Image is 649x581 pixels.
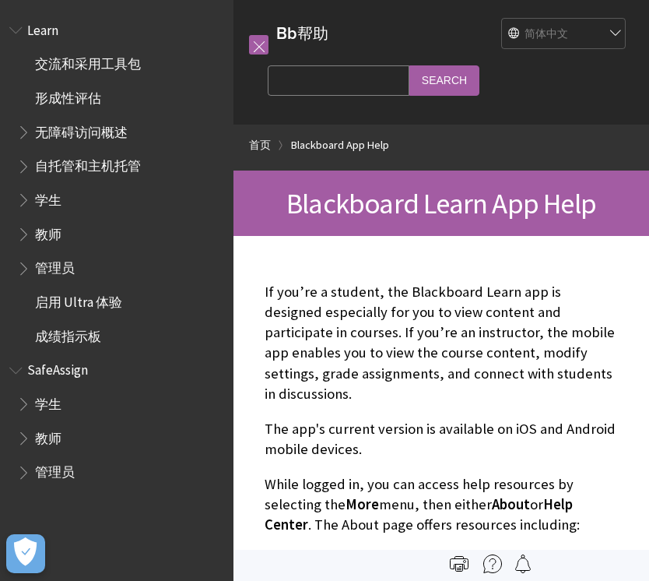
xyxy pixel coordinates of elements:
[35,255,75,276] span: 管理员
[265,419,618,460] p: The app's current version is available on iOS and Android mobile devices.
[276,23,297,44] strong: Bb
[492,495,530,513] span: About
[286,185,596,221] span: Blackboard Learn App Help
[9,357,224,486] nav: Book outline for Blackboard SafeAssign
[514,555,532,573] img: Follow this page
[35,323,101,344] span: 成绩指示板
[265,474,618,536] p: While logged in, you can access help resources by selecting the menu, then either or . The About ...
[35,51,141,72] span: 交流和采用工具包
[35,119,128,140] span: 无障碍访问概述
[35,187,61,208] span: 学生
[450,555,468,573] img: Print
[35,425,61,446] span: 教师
[27,17,58,38] span: Learn
[409,65,479,96] input: Search
[483,555,502,573] img: More help
[265,282,618,404] p: If you’re a student, the Blackboard Learn app is designed especially for you to view content and ...
[35,391,61,412] span: 学生
[249,136,271,155] a: 首页
[35,85,101,106] span: 形成性评估
[265,495,573,533] span: Help Center
[35,460,75,481] span: 管理员
[35,153,141,174] span: 自托管和主机托管
[9,17,224,350] nav: Book outline for Blackboard Learn Help
[276,23,328,43] a: Bb帮助
[27,357,88,379] span: SafeAssign
[35,221,61,242] span: 教师
[291,136,389,155] a: Blackboard App Help
[346,495,379,513] span: More
[502,19,626,50] select: Site Language Selector
[35,289,122,310] span: 启用 Ultra 体验
[6,534,45,573] button: Open Preferences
